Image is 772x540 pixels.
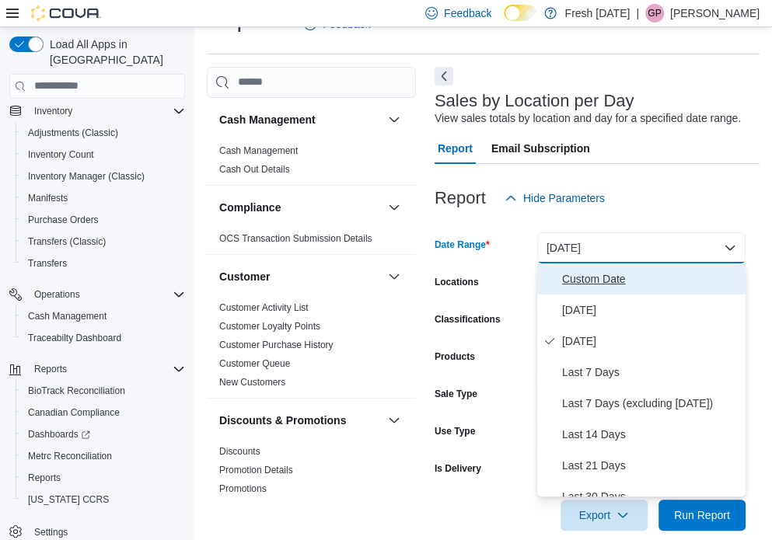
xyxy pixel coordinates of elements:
[444,5,491,21] span: Feedback
[22,469,67,487] a: Reports
[28,214,99,226] span: Purchase Orders
[28,257,67,270] span: Transfers
[523,190,605,206] span: Hide Parameters
[22,145,185,164] span: Inventory Count
[22,211,105,229] a: Purchase Orders
[219,320,320,333] span: Customer Loyalty Points
[219,376,285,388] span: New Customers
[219,357,290,370] span: Customer Queue
[16,467,191,489] button: Reports
[219,340,334,350] a: Customer Purchase History
[22,447,185,465] span: Metrc Reconciliation
[207,298,416,398] div: Customer
[658,500,746,531] button: Run Report
[219,145,298,157] span: Cash Management
[22,124,185,142] span: Adjustments (Classic)
[219,164,290,175] a: Cash Out Details
[219,301,309,314] span: Customer Activity List
[435,92,634,110] h3: Sales by Location per Day
[219,302,309,313] a: Customer Activity List
[435,313,501,326] label: Classifications
[22,307,185,326] span: Cash Management
[28,472,61,484] span: Reports
[34,526,68,538] span: Settings
[504,5,536,21] input: Dark Mode
[28,406,120,419] span: Canadian Compliance
[3,284,191,305] button: Operations
[219,145,298,156] a: Cash Management
[22,490,115,509] a: [US_STATE] CCRS
[219,112,382,127] button: Cash Management
[34,363,67,375] span: Reports
[219,464,293,476] span: Promotion Details
[22,211,185,229] span: Purchase Orders
[28,102,79,120] button: Inventory
[28,360,185,378] span: Reports
[16,402,191,423] button: Canadian Compliance
[207,442,416,504] div: Discounts & Promotions
[16,423,191,445] a: Dashboards
[22,189,185,207] span: Manifests
[438,133,473,164] span: Report
[28,360,73,378] button: Reports
[219,269,382,284] button: Customer
[385,110,403,129] button: Cash Management
[22,381,131,400] a: BioTrack Reconciliation
[28,192,68,204] span: Manifests
[22,189,74,207] a: Manifests
[22,425,185,444] span: Dashboards
[435,276,479,288] label: Locations
[435,462,481,475] label: Is Delivery
[3,100,191,122] button: Inventory
[16,445,191,467] button: Metrc Reconciliation
[435,388,477,400] label: Sale Type
[28,493,109,506] span: [US_STATE] CCRS
[561,500,648,531] button: Export
[207,141,416,185] div: Cash Management
[22,232,185,251] span: Transfers (Classic)
[498,183,611,214] button: Hide Parameters
[28,170,145,183] span: Inventory Manager (Classic)
[435,425,475,437] label: Use Type
[435,350,475,363] label: Products
[16,253,191,274] button: Transfers
[22,232,112,251] a: Transfers (Classic)
[16,489,191,510] button: [US_STATE] CCRS
[219,269,270,284] h3: Customer
[22,167,151,186] a: Inventory Manager (Classic)
[219,465,293,476] a: Promotion Details
[645,4,664,23] div: George Pollock
[219,377,285,388] a: New Customers
[562,394,739,413] span: Last 7 Days (excluding [DATE])
[219,413,346,428] h3: Discounts & Promotions
[219,200,281,215] h3: Compliance
[219,483,267,495] span: Promotions
[537,263,746,496] div: Select listbox
[219,200,382,215] button: Compliance
[648,4,661,23] span: GP
[504,21,505,22] span: Dark Mode
[219,233,372,244] a: OCS Transaction Submission Details
[674,507,730,523] span: Run Report
[22,381,185,400] span: BioTrack Reconciliation
[16,231,191,253] button: Transfers (Classic)
[22,329,128,347] a: Traceabilty Dashboard
[562,425,739,444] span: Last 14 Days
[385,198,403,217] button: Compliance
[28,235,106,248] span: Transfers (Classic)
[22,425,96,444] a: Dashboards
[28,148,94,161] span: Inventory Count
[28,450,112,462] span: Metrc Reconciliation
[44,37,185,68] span: Load All Apps in [GEOGRAPHIC_DATA]
[28,285,185,304] span: Operations
[219,339,334,351] span: Customer Purchase History
[34,105,72,117] span: Inventory
[219,112,316,127] h3: Cash Management
[34,288,80,301] span: Operations
[435,189,486,207] h3: Report
[219,445,260,458] span: Discounts
[22,469,185,487] span: Reports
[16,380,191,402] button: BioTrack Reconciliation
[562,363,739,381] span: Last 7 Days
[385,267,403,286] button: Customer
